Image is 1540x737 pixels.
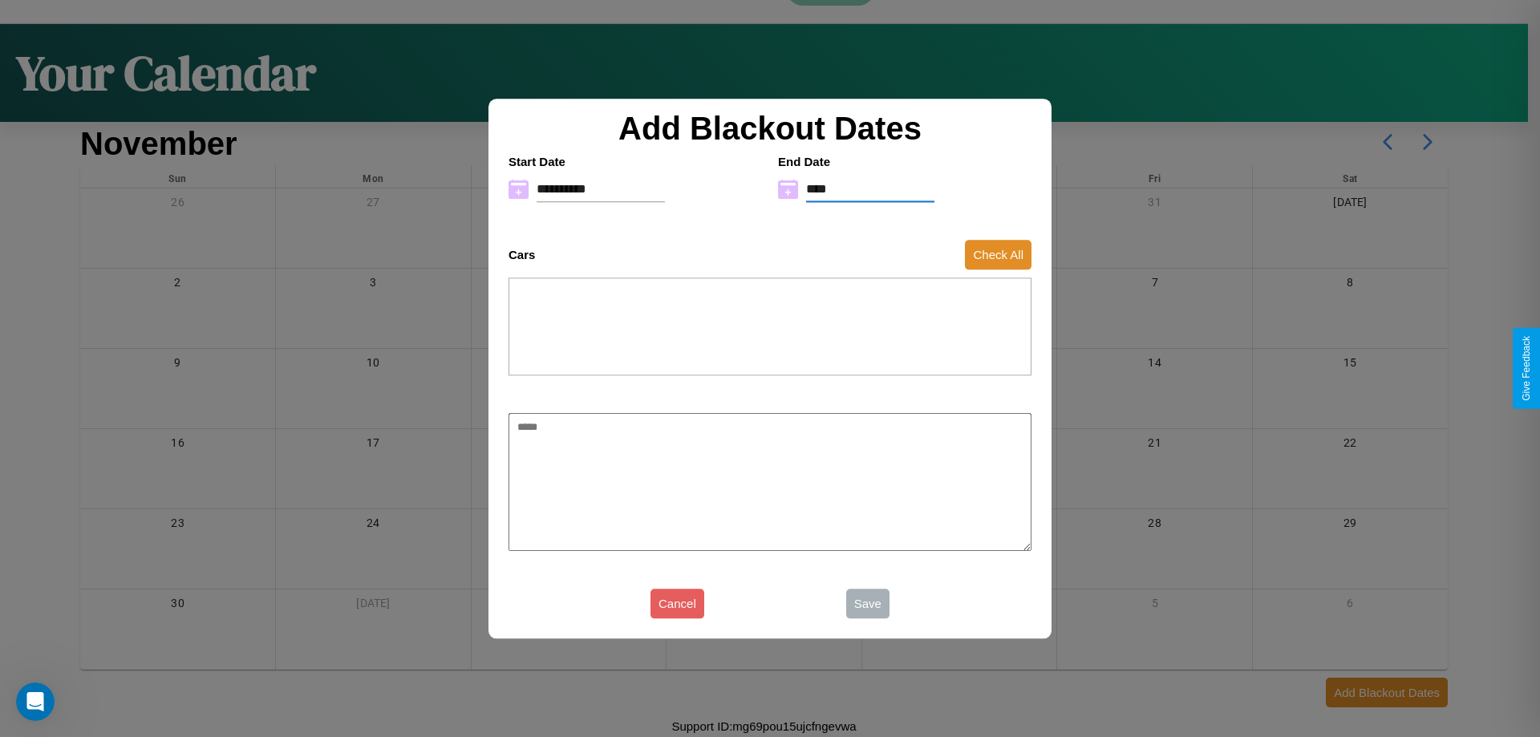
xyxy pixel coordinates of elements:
[16,682,55,721] iframe: Intercom live chat
[965,240,1031,269] button: Check All
[1521,336,1532,401] div: Give Feedback
[650,589,704,618] button: Cancel
[509,155,762,168] h4: Start Date
[500,111,1039,147] h2: Add Blackout Dates
[778,155,1031,168] h4: End Date
[846,589,890,618] button: Save
[509,248,535,261] h4: Cars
